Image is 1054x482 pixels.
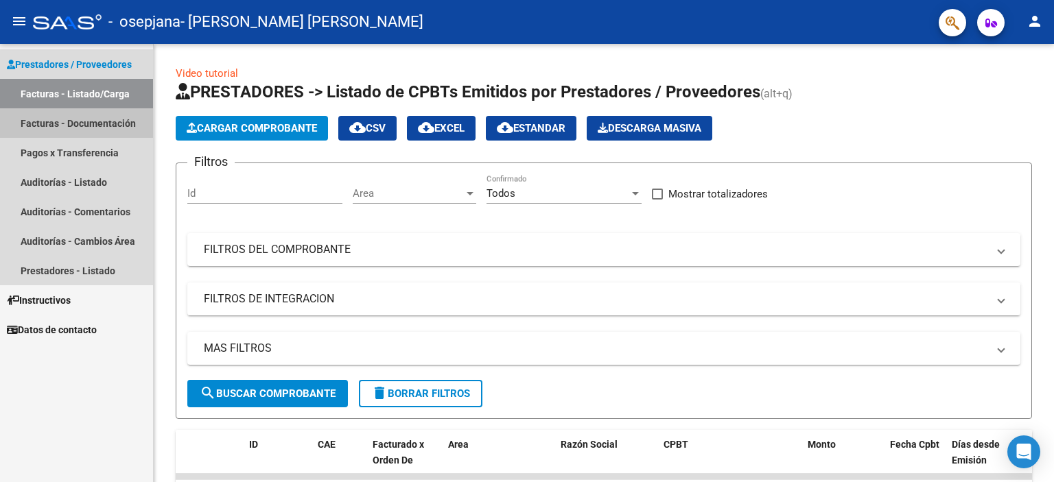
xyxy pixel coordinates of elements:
[200,385,216,401] mat-icon: search
[176,67,238,80] a: Video tutorial
[598,122,701,134] span: Descarga Masiva
[407,116,476,141] button: EXCEL
[587,116,712,141] button: Descarga Masiva
[808,439,836,450] span: Monto
[349,122,386,134] span: CSV
[7,57,132,72] span: Prestadores / Proveedores
[760,87,793,100] span: (alt+q)
[890,439,939,450] span: Fecha Cpbt
[108,7,180,37] span: - osepjana
[561,439,618,450] span: Razón Social
[587,116,712,141] app-download-masive: Descarga masiva de comprobantes (adjuntos)
[1007,435,1040,468] div: Open Intercom Messenger
[497,122,565,134] span: Estandar
[353,187,464,200] span: Area
[448,439,469,450] span: Area
[486,116,576,141] button: Estandar
[497,119,513,136] mat-icon: cloud_download
[349,119,366,136] mat-icon: cloud_download
[371,387,470,400] span: Borrar Filtros
[11,13,27,29] mat-icon: menu
[371,385,388,401] mat-icon: delete
[7,293,71,308] span: Instructivos
[952,439,1000,466] span: Días desde Emisión
[187,332,1020,365] mat-expansion-panel-header: MAS FILTROS
[373,439,424,466] span: Facturado x Orden De
[7,322,97,337] span: Datos de contacto
[487,187,515,200] span: Todos
[338,116,397,141] button: CSV
[187,282,1020,315] mat-expansion-panel-header: FILTROS DE INTEGRACION
[359,380,482,407] button: Borrar Filtros
[249,439,258,450] span: ID
[418,122,465,134] span: EXCEL
[187,122,317,134] span: Cargar Comprobante
[200,387,336,400] span: Buscar Comprobante
[187,233,1020,266] mat-expansion-panel-header: FILTROS DEL COMPROBANTE
[204,341,987,356] mat-panel-title: MAS FILTROS
[1027,13,1043,29] mat-icon: person
[204,242,987,257] mat-panel-title: FILTROS DEL COMPROBANTE
[180,7,423,37] span: - [PERSON_NAME] [PERSON_NAME]
[187,152,235,171] h3: Filtros
[204,291,987,306] mat-panel-title: FILTROS DE INTEGRACION
[176,82,760,101] span: PRESTADORES -> Listado de CPBTs Emitidos por Prestadores / Proveedores
[176,116,328,141] button: Cargar Comprobante
[664,439,688,450] span: CPBT
[418,119,434,136] mat-icon: cloud_download
[668,186,768,202] span: Mostrar totalizadores
[318,439,336,450] span: CAE
[187,380,348,407] button: Buscar Comprobante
